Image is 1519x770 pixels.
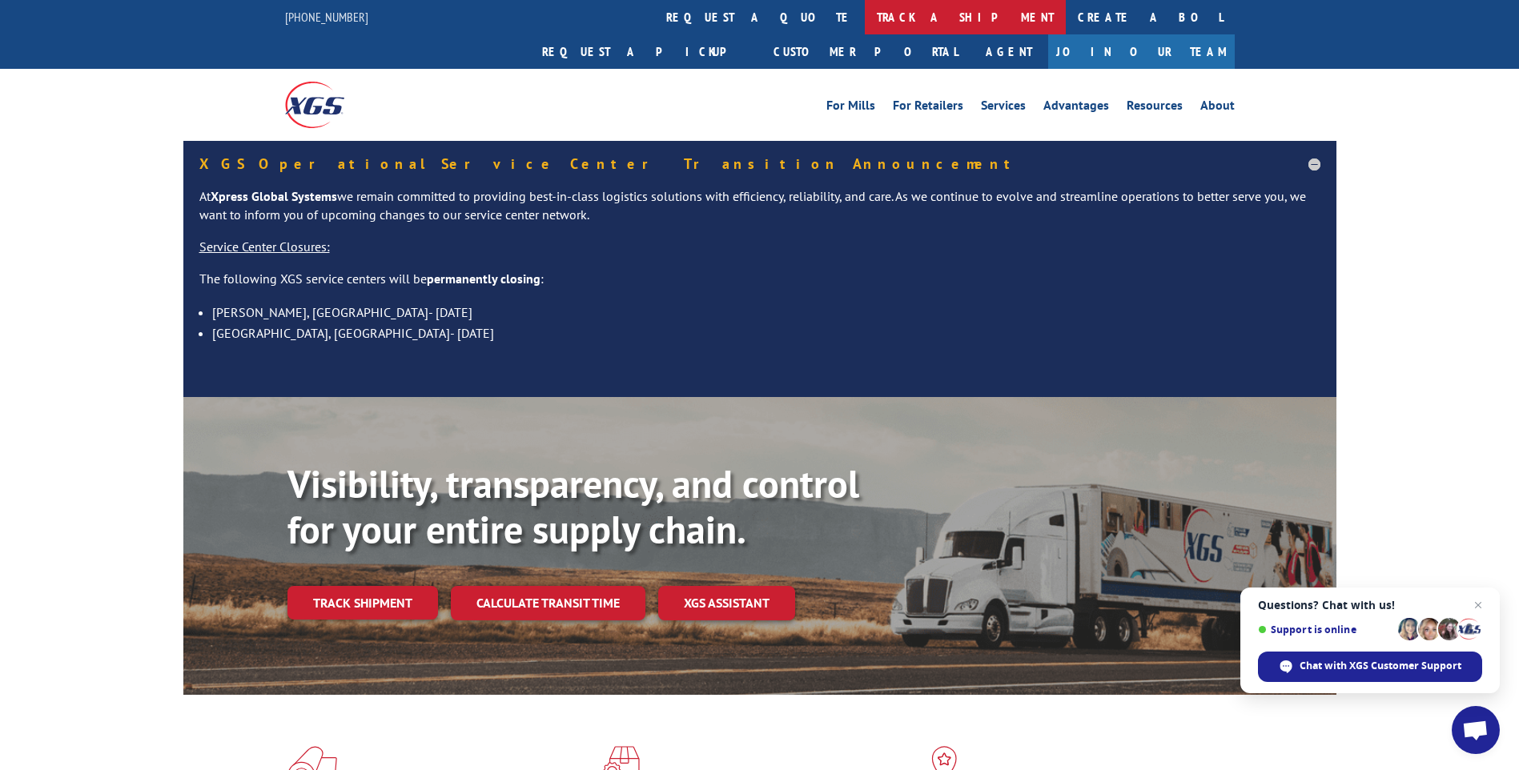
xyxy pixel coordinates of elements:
a: Services [981,99,1026,117]
strong: Xpress Global Systems [211,188,337,204]
a: About [1200,99,1235,117]
a: Calculate transit time [451,586,645,620]
li: [PERSON_NAME], [GEOGRAPHIC_DATA]- [DATE] [212,302,1320,323]
strong: permanently closing [427,271,540,287]
p: The following XGS service centers will be : [199,270,1320,302]
a: Advantages [1043,99,1109,117]
p: At we remain committed to providing best-in-class logistics solutions with efficiency, reliabilit... [199,187,1320,239]
a: [PHONE_NUMBER] [285,9,368,25]
a: Open chat [1452,706,1500,754]
span: Questions? Chat with us! [1258,599,1482,612]
h5: XGS Operational Service Center Transition Announcement [199,157,1320,171]
a: Customer Portal [762,34,970,69]
a: For Mills [826,99,875,117]
a: Track shipment [287,586,438,620]
a: Resources [1127,99,1183,117]
b: Visibility, transparency, and control for your entire supply chain. [287,459,859,555]
span: Chat with XGS Customer Support [1258,652,1482,682]
a: Agent [970,34,1048,69]
a: Join Our Team [1048,34,1235,69]
a: Request a pickup [530,34,762,69]
a: XGS ASSISTANT [658,586,795,620]
u: Service Center Closures: [199,239,330,255]
span: Support is online [1258,624,1392,636]
li: [GEOGRAPHIC_DATA], [GEOGRAPHIC_DATA]- [DATE] [212,323,1320,343]
a: For Retailers [893,99,963,117]
span: Chat with XGS Customer Support [1300,659,1461,673]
